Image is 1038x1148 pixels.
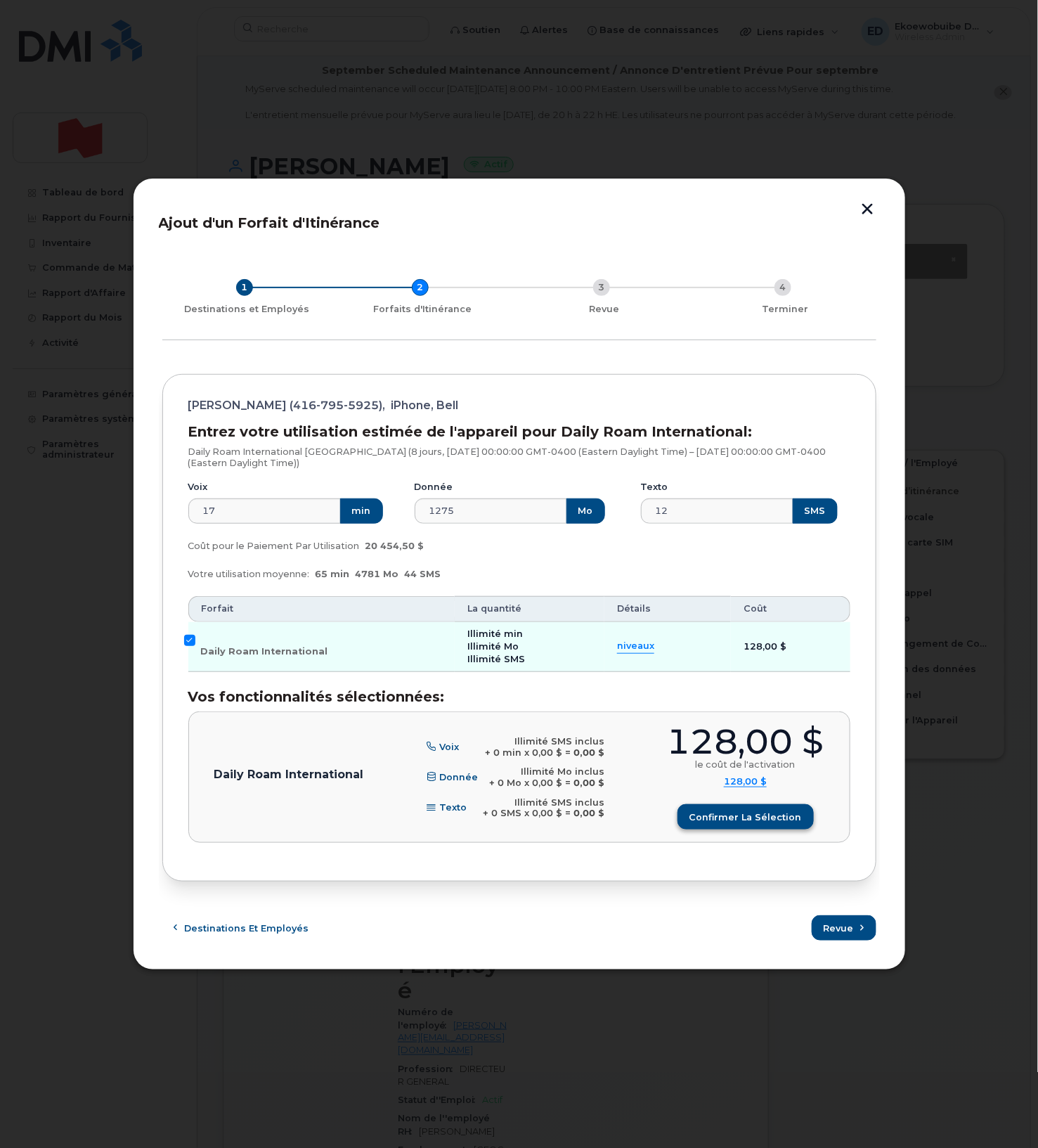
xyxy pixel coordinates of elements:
summary: 128,00 $ [724,776,767,788]
div: 4 [774,279,791,296]
span: 65 min [316,569,350,579]
span: 0,00 $ = [533,778,571,788]
div: Illimité Mo inclus [490,766,605,778]
span: Destinations et Employés [184,922,309,935]
span: Ajout d'un Forfait d'Itinérance [159,214,380,231]
span: Illimité SMS [467,654,525,664]
th: Forfait [188,596,455,621]
span: iPhone, Bell [391,400,459,411]
th: Détails [604,596,731,621]
label: Donnée [415,482,453,493]
span: Voix [440,742,460,752]
div: 1 [236,279,253,296]
button: min [340,498,383,524]
button: Confirmer la sélection [677,804,814,830]
span: 44 SMS [405,569,441,579]
div: Destinations et Employés [168,304,327,315]
div: 3 [593,279,610,296]
button: Revue [812,915,876,941]
div: le coût de l'activation [696,759,796,770]
span: Illimité Mo [467,641,519,652]
span: Texto [440,803,467,813]
td: 128,00 $ [731,622,850,673]
div: Terminer [701,304,871,315]
label: Voix [188,482,208,493]
button: SMS [793,498,838,524]
summary: niveaux [617,640,654,653]
label: Texto [641,482,668,493]
span: Daily Roam International [201,646,328,657]
button: Destinations et Employés [162,915,321,941]
span: Illimité min [467,628,523,639]
p: Daily Roam International [GEOGRAPHIC_DATA] (8 jours, [DATE] 00:00:00 GMT-0400 (Eastern Daylight T... [188,446,850,468]
span: Donnée [440,772,479,782]
span: Votre utilisation moyenne: [188,569,310,579]
button: Mo [566,498,605,524]
span: Coût pour le Paiement Par Utilisation [188,541,360,551]
div: Illimité SMS inclus [484,797,605,808]
span: 0,00 $ = [533,808,571,818]
b: 0,00 $ [574,778,605,788]
th: Coût [731,596,850,621]
span: 0,00 $ = [533,747,571,758]
div: Revue [519,304,689,315]
p: Daily Roam International [214,769,364,780]
h3: Vos fonctionnalités sélectionnées: [188,689,850,704]
span: Confirmer la sélection [689,811,802,824]
th: La quantité [455,596,604,621]
span: + 0 min x [486,747,530,758]
span: Revue [824,922,854,935]
span: [PERSON_NAME] (416-795-5925), [188,400,386,411]
span: 4781 Mo [356,569,399,579]
b: 0,00 $ [574,747,605,758]
span: + 0 SMS x [484,808,530,818]
div: 128,00 $ [667,725,824,759]
span: 20 454,50 $ [365,541,424,551]
div: Illimité SMS inclus [486,736,605,747]
h3: Entrez votre utilisation estimée de l'appareil pour Daily Roam International: [188,424,850,439]
span: + 0 Mo x [490,778,530,788]
b: 0,00 $ [574,808,605,818]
